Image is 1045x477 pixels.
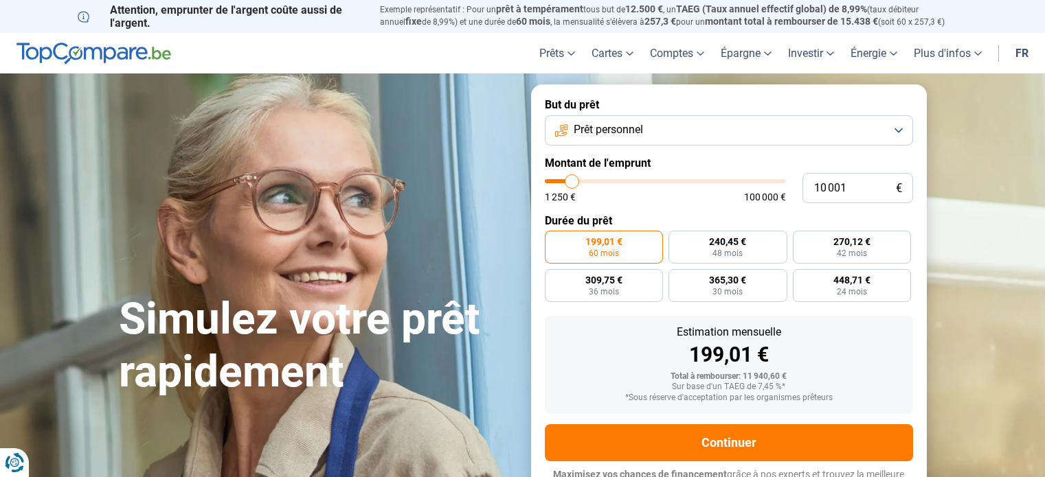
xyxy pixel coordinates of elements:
[583,33,642,73] a: Cartes
[589,288,619,296] span: 36 mois
[780,33,842,73] a: Investir
[556,393,902,403] div: *Sous réserve d'acceptation par les organismes prêteurs
[531,33,583,73] a: Prêts
[516,16,550,27] span: 60 mois
[896,183,902,194] span: €
[496,3,583,14] span: prêt à tempérament
[545,214,913,227] label: Durée du prêt
[837,249,867,257] span: 42 mois
[712,33,780,73] a: Épargne
[545,115,913,146] button: Prêt personnel
[1007,33,1037,73] a: fr
[705,16,878,27] span: montant total à rembourser de 15.438 €
[119,293,515,399] h1: Simulez votre prêt rapidement
[906,33,990,73] a: Plus d'infos
[709,275,746,285] span: 365,30 €
[574,122,643,137] span: Prêt personnel
[78,3,363,30] p: Attention, emprunter de l'argent coûte aussi de l'argent.
[744,192,786,202] span: 100 000 €
[556,345,902,365] div: 199,01 €
[833,275,870,285] span: 448,71 €
[545,156,913,170] label: Montant de l'emprunt
[712,249,743,257] span: 48 mois
[642,33,712,73] a: Comptes
[585,275,622,285] span: 309,75 €
[556,382,902,392] div: Sur base d'un TAEG de 7,45 %*
[16,43,171,65] img: TopCompare
[545,192,576,202] span: 1 250 €
[837,288,867,296] span: 24 mois
[556,327,902,338] div: Estimation mensuelle
[709,237,746,246] span: 240,45 €
[556,372,902,382] div: Total à rembourser: 11 940,60 €
[545,424,913,461] button: Continuer
[545,98,913,111] label: But du prêt
[380,3,968,28] p: Exemple représentatif : Pour un tous but de , un (taux débiteur annuel de 8,99%) et une durée de ...
[644,16,676,27] span: 257,3 €
[712,288,743,296] span: 30 mois
[833,237,870,246] span: 270,12 €
[589,249,619,257] span: 60 mois
[676,3,867,14] span: TAEG (Taux annuel effectif global) de 8,99%
[585,237,622,246] span: 199,01 €
[405,16,422,27] span: fixe
[625,3,663,14] span: 12.500 €
[842,33,906,73] a: Énergie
